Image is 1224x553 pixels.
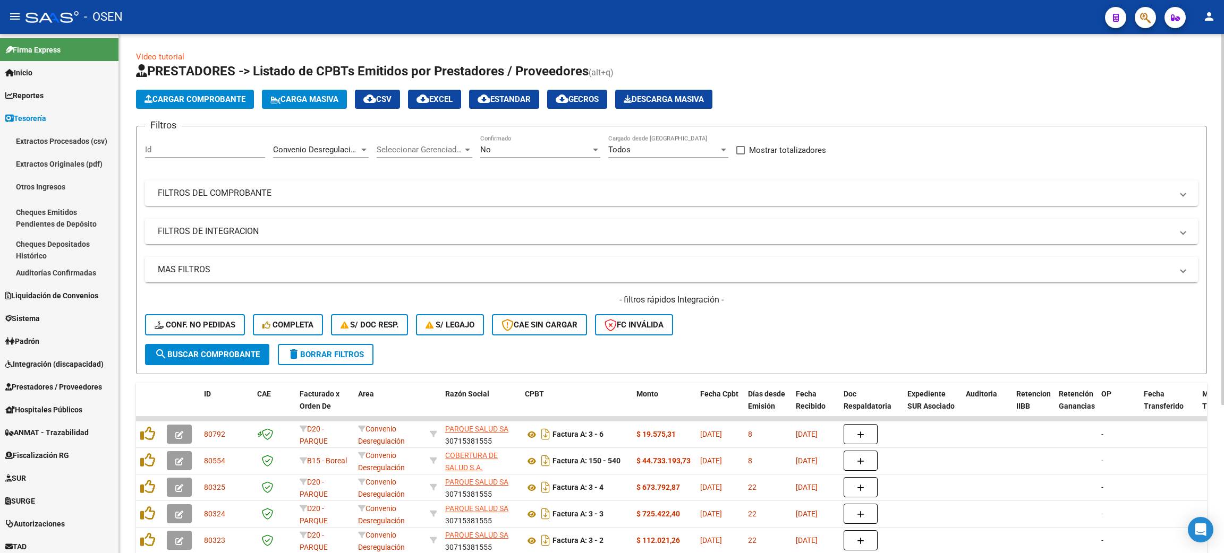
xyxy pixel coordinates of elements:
[552,510,603,519] strong: Factura A: 3 - 3
[5,450,69,461] span: Fiscalización RG
[358,451,405,472] span: Convenio Desregulación
[700,483,722,491] span: [DATE]
[792,383,839,429] datatable-header-cell: Fecha Recibido
[501,320,577,330] span: CAE SIN CARGAR
[158,264,1172,275] mat-panel-title: MAS FILTROS
[145,118,182,133] h3: Filtros
[5,313,40,324] span: Sistema
[445,478,508,486] span: PARQUE SALUD SA
[615,90,712,109] app-download-masive: Descarga masiva de comprobantes (adjuntos)
[748,483,756,491] span: 22
[155,320,235,330] span: Conf. no pedidas
[796,456,818,465] span: [DATE]
[1016,390,1051,410] span: Retencion IIBB
[355,90,400,109] button: CSV
[358,478,405,498] span: Convenio Desregulación
[547,90,607,109] button: Gecros
[5,495,35,507] span: SURGE
[331,314,409,335] button: S/ Doc Resp.
[5,541,27,552] span: TAD
[8,10,21,23] mat-icon: menu
[748,509,756,518] span: 22
[748,456,752,465] span: 8
[408,90,461,109] button: EXCEL
[748,536,756,545] span: 22
[492,314,587,335] button: CAE SIN CARGAR
[615,90,712,109] button: Descarga Masiva
[839,383,903,429] datatable-header-cell: Doc Respaldatoria
[287,350,364,359] span: Borrar Filtros
[636,483,680,491] strong: $ 673.792,87
[204,509,225,518] span: 80324
[158,226,1172,237] mat-panel-title: FILTROS DE INTEGRACION
[145,314,245,335] button: Conf. no pedidas
[363,92,376,105] mat-icon: cloud_download
[253,314,323,335] button: Completa
[441,383,521,429] datatable-header-cell: Razón Social
[552,483,603,492] strong: Factura A: 3 - 4
[636,536,680,545] strong: $ 112.021,26
[589,67,614,77] span: (alt+q)
[416,94,453,104] span: EXCEL
[1012,383,1055,429] datatable-header-cell: Retencion IIBB
[632,383,696,429] datatable-header-cell: Monto
[155,350,260,359] span: Buscar Comprobante
[1059,390,1095,410] span: Retención Ganancias
[1055,383,1097,429] datatable-header-cell: Retención Ganancias
[377,145,463,154] span: Seleccionar Gerenciador
[341,320,399,330] span: S/ Doc Resp.
[844,390,891,410] span: Doc Respaldatoria
[300,390,339,410] span: Facturado x Orden De
[552,430,603,439] strong: Factura A: 3 - 6
[624,94,704,104] span: Descarga Masiva
[145,257,1198,282] mat-expansion-panel-header: MAS FILTROS
[445,423,516,445] div: 30715381555
[1188,517,1213,542] div: Open Intercom Messenger
[5,67,32,79] span: Inicio
[636,430,676,438] strong: $ 19.575,31
[445,425,508,433] span: PARQUE SALUD SA
[445,504,508,513] span: PARQUE SALUD SA
[1144,390,1184,410] span: Fecha Transferido
[300,531,328,551] span: D20 - PARQUE
[445,476,516,498] div: 30715381555
[262,320,313,330] span: Completa
[605,320,664,330] span: FC Inválida
[552,457,620,465] strong: Factura A: 150 - 540
[445,451,498,472] span: COBERTURA DE SALUD S.A.
[1101,456,1103,465] span: -
[5,381,102,393] span: Prestadores / Proveedores
[539,426,552,443] i: Descargar documento
[608,145,631,154] span: Todos
[700,536,722,545] span: [DATE]
[907,390,955,410] span: Expediente SUR Asociado
[295,383,354,429] datatable-header-cell: Facturado x Orden De
[700,390,738,398] span: Fecha Cpbt
[749,144,826,157] span: Mostrar totalizadores
[204,536,225,545] span: 80323
[158,187,1172,199] mat-panel-title: FILTROS DEL COMPROBANTE
[445,531,508,539] span: PARQUE SALUD SA
[145,180,1198,206] mat-expansion-panel-header: FILTROS DEL COMPROBANTE
[445,529,516,551] div: 30715381555
[539,452,552,469] i: Descargar documento
[155,348,167,360] mat-icon: search
[748,390,785,410] span: Días desde Emisión
[1101,430,1103,438] span: -
[416,92,429,105] mat-icon: cloud_download
[200,383,253,429] datatable-header-cell: ID
[145,219,1198,244] mat-expansion-panel-header: FILTROS DE INTEGRACION
[307,456,347,465] span: B15 - Boreal
[636,456,691,465] strong: $ 44.733.193,73
[253,383,295,429] datatable-header-cell: CAE
[5,290,98,301] span: Liquidación de Convenios
[426,320,474,330] span: S/ legajo
[748,430,752,438] span: 8
[700,509,722,518] span: [DATE]
[358,531,405,551] span: Convenio Desregulación
[136,52,184,62] a: Video tutorial
[1101,390,1111,398] span: OP
[556,94,599,104] span: Gecros
[595,314,673,335] button: FC Inválida
[5,404,82,416] span: Hospitales Públicos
